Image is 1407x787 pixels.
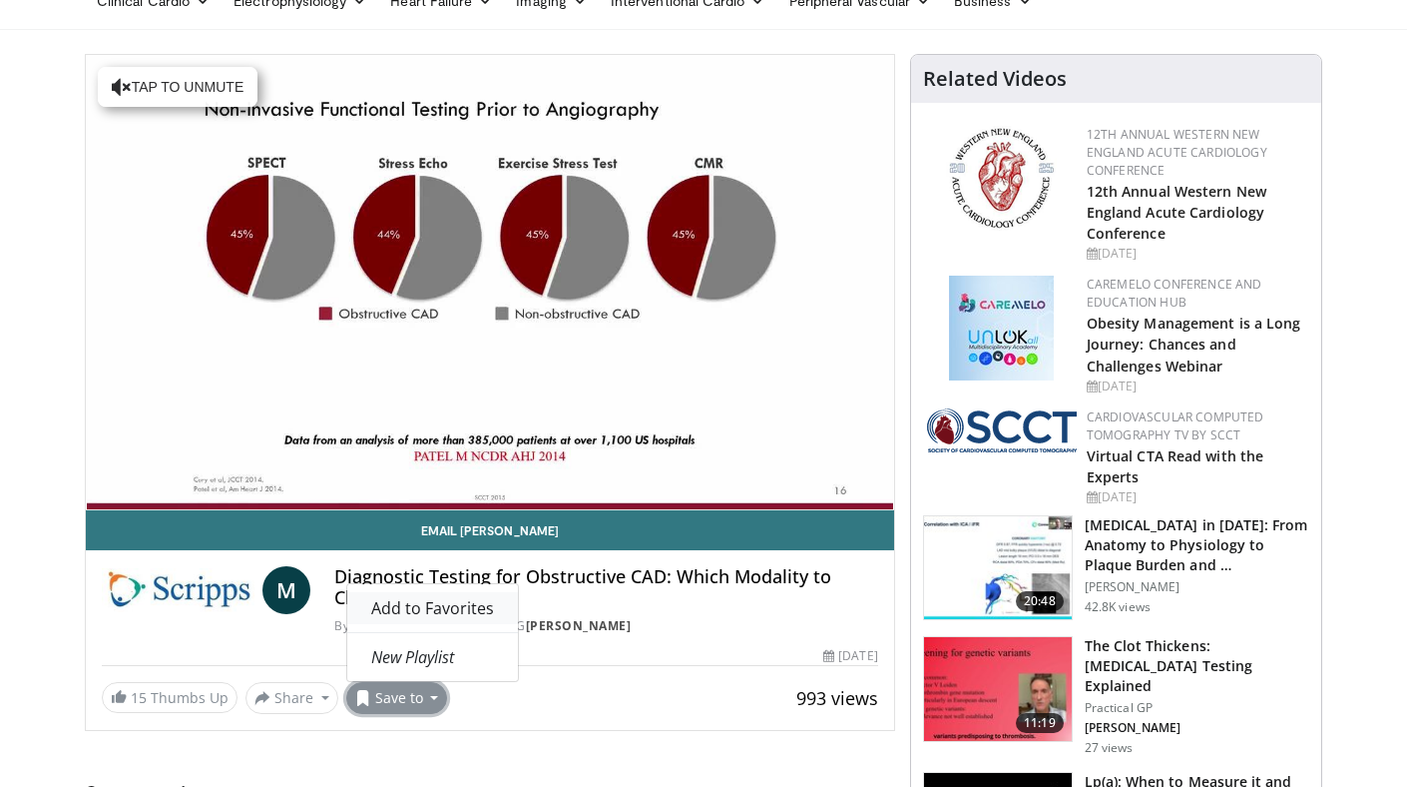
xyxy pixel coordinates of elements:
img: 51a70120-4f25-49cc-93a4-67582377e75f.png.150x105_q85_autocrop_double_scale_upscale_version-0.2.png [927,408,1077,452]
h4: Related Videos [923,67,1067,91]
p: [PERSON_NAME] [1085,720,1309,736]
a: New Playlist [347,641,518,673]
a: [PERSON_NAME] [526,617,632,634]
h4: Diagnostic Testing for Obstructive CAD: Which Modality to Choose? [334,566,877,609]
video-js: Video Player [86,55,894,510]
img: 823da73b-7a00-425d-bb7f-45c8b03b10c3.150x105_q85_crop-smart_upscale.jpg [924,516,1072,620]
div: [DATE] [1087,378,1305,395]
div: [DATE] [823,647,877,665]
img: 7b0db7e1-b310-4414-a1d3-dac447dbe739.150x105_q85_crop-smart_upscale.jpg [924,637,1072,741]
a: 15 Thumbs Up [102,682,237,713]
span: 20:48 [1016,591,1064,611]
a: 12th Annual Western New England Acute Cardiology Conference [1087,182,1266,243]
img: 0954f259-7907-4053-a817-32a96463ecc8.png.150x105_q85_autocrop_double_scale_upscale_version-0.2.png [946,126,1057,231]
p: 27 views [1085,740,1134,756]
a: 20:48 [MEDICAL_DATA] in [DATE]: From Anatomy to Physiology to Plaque Burden and … [PERSON_NAME] 4... [923,515,1309,621]
a: Email [PERSON_NAME] [86,510,894,550]
h3: The Clot Thickens: [MEDICAL_DATA] Testing Explained [1085,636,1309,696]
p: [PERSON_NAME] [1085,579,1309,595]
img: 45df64a9-a6de-482c-8a90-ada250f7980c.png.150x105_q85_autocrop_double_scale_upscale_version-0.2.jpg [949,276,1054,381]
span: Add to Favorites [371,597,494,619]
span: 15 [131,688,147,707]
a: 11:19 The Clot Thickens: [MEDICAL_DATA] Testing Explained Practical GP [PERSON_NAME] 27 views [923,636,1309,756]
div: [DATE] [1087,245,1305,263]
a: Virtual CTA Read with the Experts [1087,446,1264,486]
a: Cardiovascular Computed Tomography TV by SCCT [1087,408,1264,443]
span: 11:19 [1016,713,1064,733]
p: Practical GP [1085,700,1309,716]
a: Add to Favorites [347,592,518,624]
a: 12th Annual Western New England Acute Cardiology Conference [1087,126,1267,179]
div: [DATE] [1087,488,1305,506]
button: Save to [346,682,448,714]
p: 42.8K views [1085,599,1151,615]
em: New Playlist [371,646,454,668]
div: By FEATURING [334,617,877,635]
img: Scripps Health [102,566,254,614]
a: CaReMeLO Conference and Education Hub [1087,276,1262,311]
span: 993 views [796,686,878,710]
a: M [262,566,310,614]
button: Share [245,682,338,714]
button: Tap to unmute [98,67,257,107]
a: Obesity Management is a Long Journey: Chances and Challenges Webinar [1087,314,1301,375]
h3: [MEDICAL_DATA] in [DATE]: From Anatomy to Physiology to Plaque Burden and … [1085,515,1309,575]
